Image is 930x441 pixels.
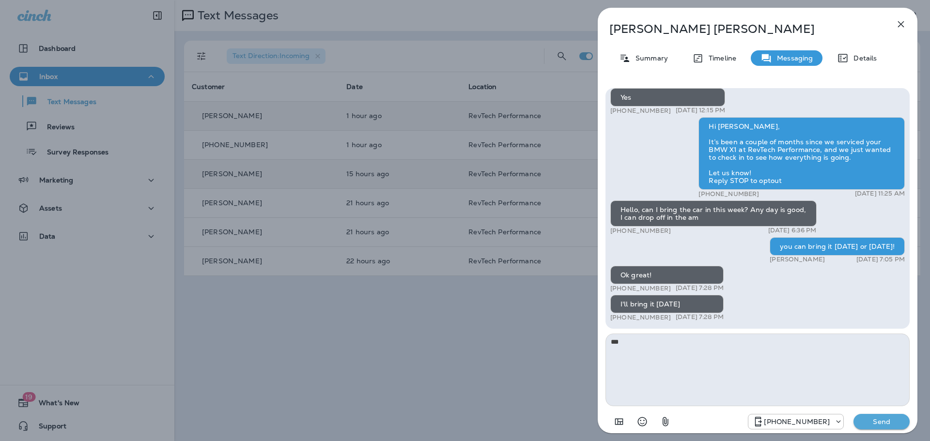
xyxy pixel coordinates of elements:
[853,414,910,429] button: Send
[610,227,671,235] p: [PHONE_NUMBER]
[610,200,817,227] div: Hello, can I bring the car in this week? Any day is good, I can drop off in the am
[698,117,905,190] div: Hi [PERSON_NAME], It’s been a couple of months since we serviced your BMW X1 at RevTech Performan...
[849,54,877,62] p: Details
[676,284,724,292] p: [DATE] 7:28 PM
[768,227,817,234] p: [DATE] 6:36 PM
[676,313,724,321] p: [DATE] 7:28 PM
[856,256,905,263] p: [DATE] 7:05 PM
[631,54,668,62] p: Summary
[764,418,830,426] p: [PHONE_NUMBER]
[609,412,629,431] button: Add in a premade template
[609,22,874,36] p: [PERSON_NAME] [PERSON_NAME]
[855,190,905,198] p: [DATE] 11:25 AM
[770,237,905,256] div: you can bring it [DATE] or [DATE]!
[610,284,671,292] p: [PHONE_NUMBER]
[748,416,843,427] div: +1 (571) 520-7309
[770,256,825,263] p: [PERSON_NAME]
[633,412,652,431] button: Select an emoji
[772,54,813,62] p: Messaging
[610,88,725,106] div: Yes
[704,54,736,62] p: Timeline
[610,295,724,313] div: I'll bring it [DATE]
[861,417,902,426] p: Send
[676,106,725,114] p: [DATE] 12:15 PM
[610,106,671,115] p: [PHONE_NUMBER]
[698,190,759,198] p: [PHONE_NUMBER]
[610,313,671,321] p: [PHONE_NUMBER]
[610,266,724,284] div: Ok great!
